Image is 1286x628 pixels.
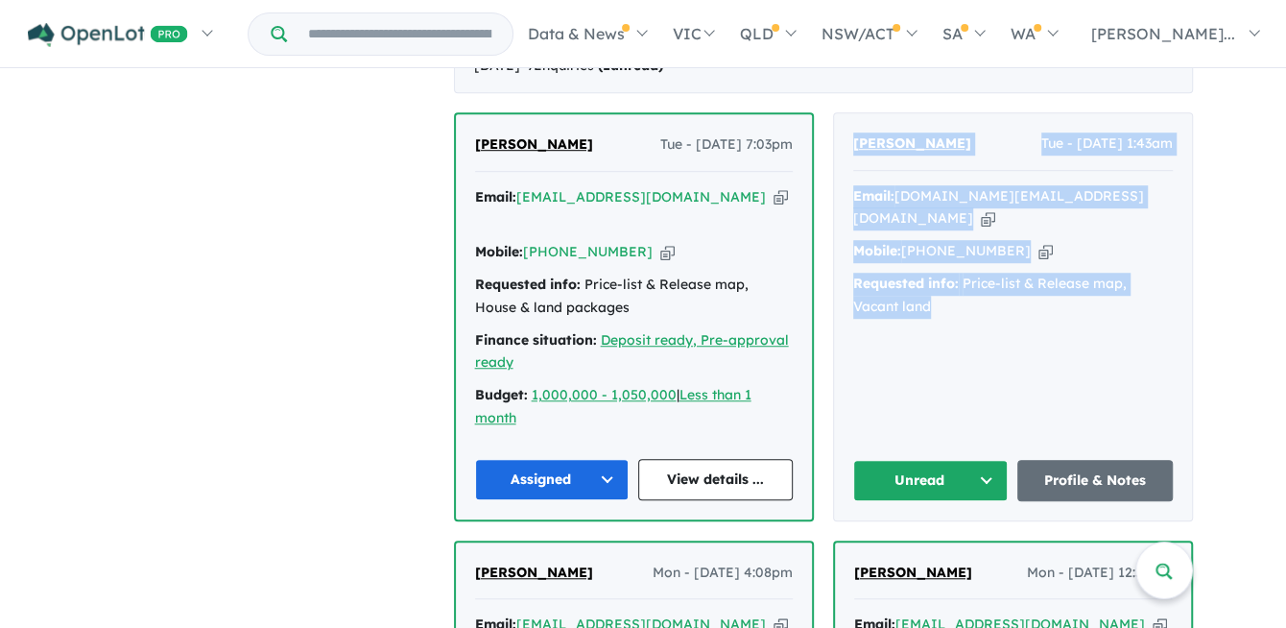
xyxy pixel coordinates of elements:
span: [PERSON_NAME] [475,135,593,153]
span: Tue - [DATE] 1:43am [1041,133,1173,156]
span: Tue - [DATE] 7:03pm [660,133,793,157]
span: [PERSON_NAME] [853,134,971,152]
a: Profile & Notes [1017,460,1173,501]
span: [PERSON_NAME] [475,564,593,581]
strong: Mobile: [475,243,523,260]
a: [PHONE_NUMBER] [901,242,1031,259]
button: Copy [660,242,675,262]
button: Assigned [475,459,630,500]
span: [PERSON_NAME]... [1091,24,1235,43]
a: [DOMAIN_NAME][EMAIL_ADDRESS][DOMAIN_NAME] [853,187,1144,228]
div: | [475,384,793,430]
strong: Requested info: [475,276,581,293]
strong: Mobile: [853,242,901,259]
button: Unread [853,460,1009,501]
div: Price-list & Release map, House & land packages [475,274,793,320]
strong: Budget: [475,386,528,403]
span: Mon - [DATE] 4:08pm [653,562,793,585]
button: Copy [1038,241,1053,261]
strong: Requested info: [853,275,959,292]
a: Deposit ready, Pre-approval ready [475,331,789,372]
span: [PERSON_NAME] [854,564,972,581]
strong: ( unread) [598,57,663,74]
span: 1 [603,57,610,74]
a: [PHONE_NUMBER] [523,243,653,260]
a: Less than 1 month [475,386,751,426]
a: [EMAIL_ADDRESS][DOMAIN_NAME] [516,188,766,205]
div: Price-list & Release map, Vacant land [853,273,1173,319]
span: Mon - [DATE] 12:56pm [1027,562,1172,585]
img: Openlot PRO Logo White [28,23,188,47]
a: [PERSON_NAME] [475,133,593,157]
a: View details ... [638,459,793,500]
span: - 9 Enquir ies [520,57,663,74]
button: Copy [981,208,995,229]
strong: Finance situation: [475,331,597,349]
a: [PERSON_NAME] [853,133,971,156]
strong: Email: [853,187,894,205]
a: [PERSON_NAME] [475,562,593,585]
a: 1,000,000 - 1,050,000 [532,386,677,403]
a: [PERSON_NAME] [854,562,972,585]
input: Try estate name, suburb, builder or developer [291,13,509,55]
button: Copy [774,187,788,207]
strong: Email: [475,188,516,205]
